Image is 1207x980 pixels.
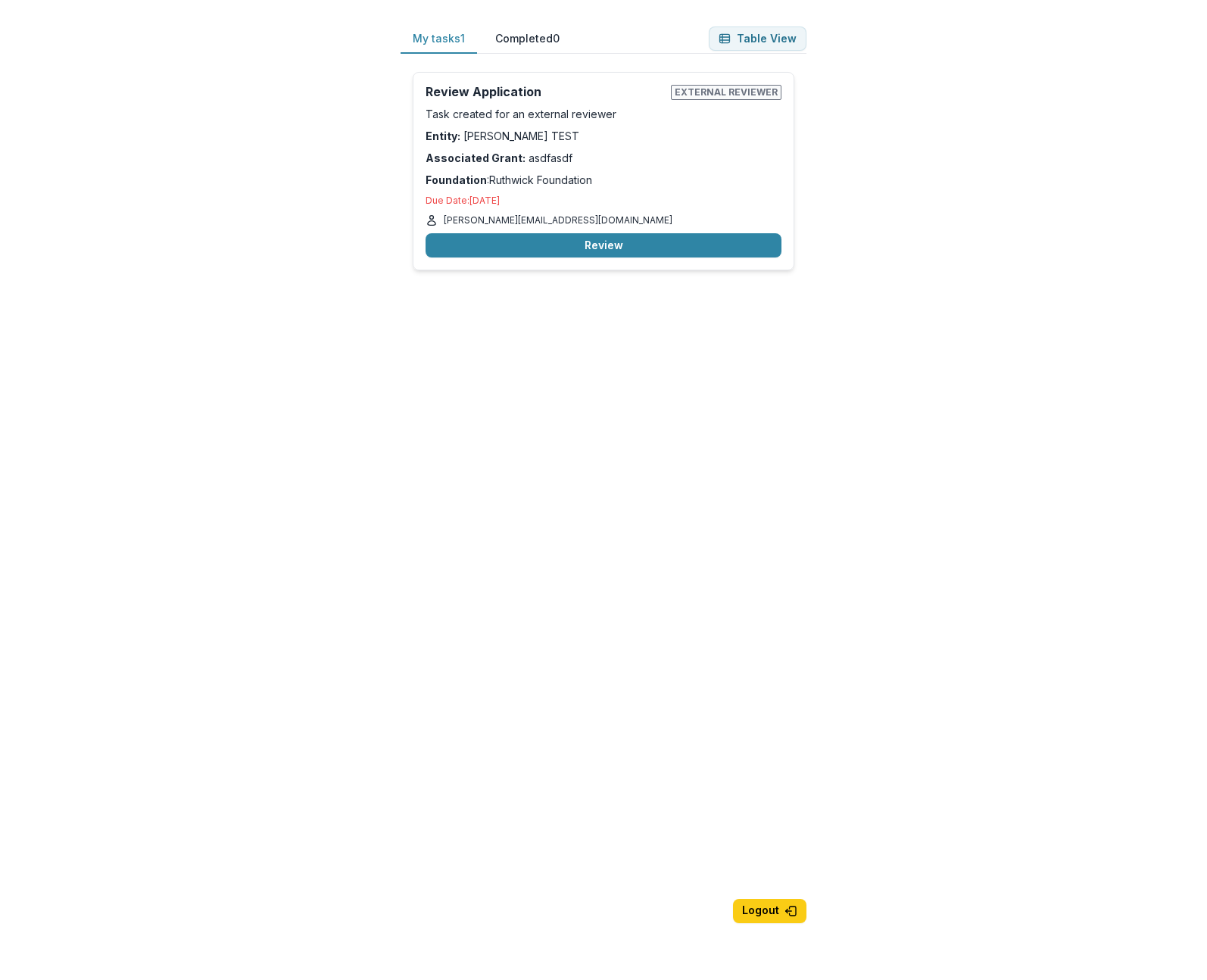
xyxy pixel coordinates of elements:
[426,85,665,99] h2: Review Application
[426,173,487,186] strong: Foundation
[426,106,781,122] p: Task created for an external reviewer
[671,85,781,100] span: External reviewer
[426,233,781,257] button: Review
[426,128,781,144] p: [PERSON_NAME] TEST
[426,151,526,164] strong: Associated Grant:
[401,24,477,54] button: My tasks 1
[483,24,572,54] button: Completed 0
[426,150,781,166] p: asdfasdf
[733,899,806,923] button: Logout
[709,27,806,51] button: Table View
[426,130,460,142] strong: Entity:
[426,172,781,188] p: : Ruthwick Foundation
[444,214,672,227] p: [PERSON_NAME][EMAIL_ADDRESS][DOMAIN_NAME]
[426,194,781,208] p: Due Date: [DATE]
